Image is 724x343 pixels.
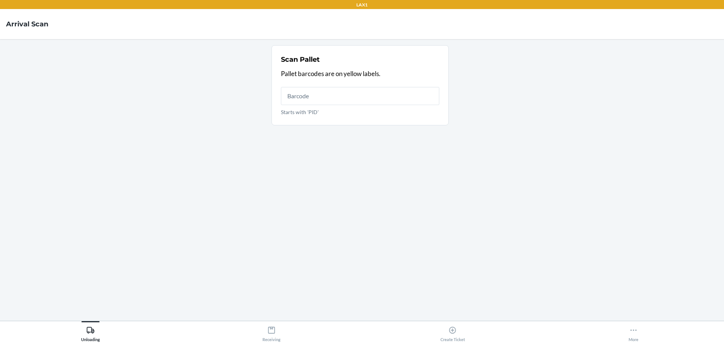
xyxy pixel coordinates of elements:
[6,19,48,29] h4: Arrival Scan
[281,87,439,105] input: Starts with 'PID'
[281,55,320,64] h2: Scan Pallet
[362,321,543,342] button: Create Ticket
[281,69,439,79] p: Pallet barcodes are on yellow labels.
[543,321,724,342] button: More
[81,323,100,342] div: Unloading
[629,323,638,342] div: More
[281,108,439,116] p: Starts with 'PID'
[356,2,368,8] p: LAX1
[440,323,465,342] div: Create Ticket
[181,321,362,342] button: Receiving
[262,323,281,342] div: Receiving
